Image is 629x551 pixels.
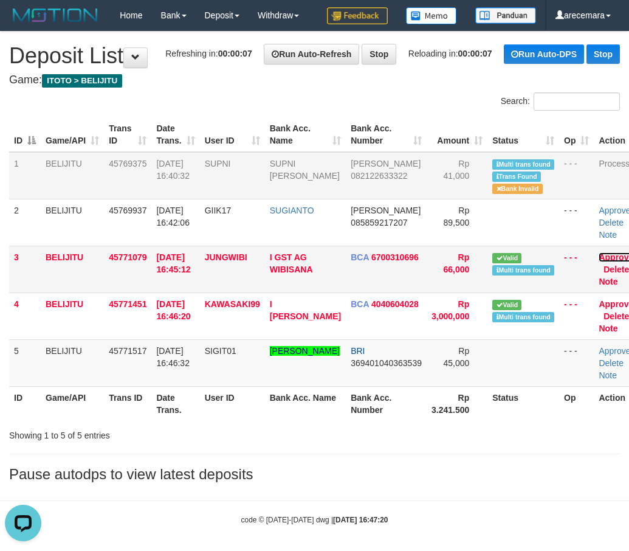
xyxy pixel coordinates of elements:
[205,159,231,168] span: SUPNI
[9,386,41,421] th: ID
[205,206,232,215] span: GIIK17
[9,44,620,68] h1: Deposit List
[156,346,190,368] span: [DATE] 16:46:32
[109,299,146,309] span: 45771451
[492,184,542,194] span: Bank is not match
[109,346,146,356] span: 45771517
[151,386,199,421] th: Date Trans.
[504,44,584,64] a: Run Auto-DPS
[156,206,190,227] span: [DATE] 16:42:06
[9,339,41,386] td: 5
[9,6,101,24] img: MOTION_logo.png
[487,386,559,421] th: Status
[151,117,199,152] th: Date Trans.: activate to sort column ascending
[351,358,422,368] span: Copy 369401040363539 to clipboard
[443,346,469,368] span: Rp 45,000
[559,152,594,199] td: - - -
[200,117,265,152] th: User ID: activate to sort column ascending
[492,159,554,170] span: Multiple matching transaction found in bank
[109,252,146,262] span: 45771079
[9,466,620,482] h3: Pause autodps to view latest deposits
[41,152,104,199] td: BELIJITU
[371,252,419,262] span: Copy 6700310696 to clipboard
[599,277,617,286] a: Note
[270,159,340,181] a: SUPNI [PERSON_NAME]
[599,230,617,240] a: Note
[586,44,620,64] a: Stop
[109,159,146,168] span: 45769375
[346,117,427,152] th: Bank Acc. Number: activate to sort column ascending
[443,159,469,181] span: Rp 41,000
[559,293,594,339] td: - - -
[427,386,487,421] th: Rp 3.241.500
[205,299,260,309] span: KAWASAKI99
[559,246,594,293] td: - - -
[362,44,396,64] a: Stop
[41,199,104,246] td: BELIJITU
[9,246,41,293] td: 3
[156,159,190,181] span: [DATE] 16:40:32
[559,386,594,421] th: Op
[427,117,487,152] th: Amount: activate to sort column ascending
[41,386,104,421] th: Game/API
[156,252,190,274] span: [DATE] 16:45:12
[41,339,104,386] td: BELIJITU
[408,49,492,58] span: Reloading in:
[165,49,252,58] span: Refreshing in:
[599,358,623,368] a: Delete
[492,265,554,275] span: Multiple matching transaction found in bank
[406,7,457,24] img: Button%20Memo.svg
[534,92,620,111] input: Search:
[351,346,365,356] span: BRI
[501,92,620,111] label: Search:
[9,74,620,86] h4: Game:
[443,206,469,227] span: Rp 89,500
[351,171,407,181] span: Copy 082122633322 to clipboard
[351,299,369,309] span: BCA
[443,252,469,274] span: Rp 66,000
[559,199,594,246] td: - - -
[104,386,151,421] th: Trans ID
[9,199,41,246] td: 2
[431,299,469,321] span: Rp 3,000,000
[327,7,388,24] img: Feedback.jpg
[9,152,41,199] td: 1
[9,117,41,152] th: ID: activate to sort column descending
[371,299,419,309] span: Copy 4040604028 to clipboard
[333,516,388,524] strong: [DATE] 16:47:20
[156,299,190,321] span: [DATE] 16:46:20
[270,206,314,215] a: SUGIANTO
[603,265,629,274] a: Delete
[218,49,252,58] strong: 00:00:07
[351,252,369,262] span: BCA
[205,346,236,356] span: SIGIT01
[492,300,521,310] span: Valid transaction
[492,172,541,182] span: Similar transaction found
[270,346,340,356] a: [PERSON_NAME]
[41,117,104,152] th: Game/API: activate to sort column ascending
[9,425,253,442] div: Showing 1 to 5 of 5 entries
[487,117,559,152] th: Status: activate to sort column ascending
[346,386,427,421] th: Bank Acc. Number
[599,324,617,333] a: Note
[41,293,104,339] td: BELIJITU
[559,117,594,152] th: Op: activate to sort column ascending
[599,218,623,227] a: Delete
[104,117,151,152] th: Trans ID: activate to sort column ascending
[270,299,341,321] a: I [PERSON_NAME]
[599,370,617,380] a: Note
[559,339,594,386] td: - - -
[5,5,41,41] button: Open LiveChat chat widget
[351,159,421,168] span: [PERSON_NAME]
[241,516,388,524] small: code © [DATE]-[DATE] dwg |
[42,74,122,88] span: ITOTO > BELIJITU
[351,218,407,227] span: Copy 085859217207 to clipboard
[603,311,629,321] a: Delete
[351,206,421,215] span: [PERSON_NAME]
[458,49,492,58] strong: 00:00:07
[200,386,265,421] th: User ID
[265,386,346,421] th: Bank Acc. Name
[270,252,313,274] a: I GST AG WIBISANA
[492,253,521,263] span: Valid transaction
[205,252,247,262] span: JUNGWIBI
